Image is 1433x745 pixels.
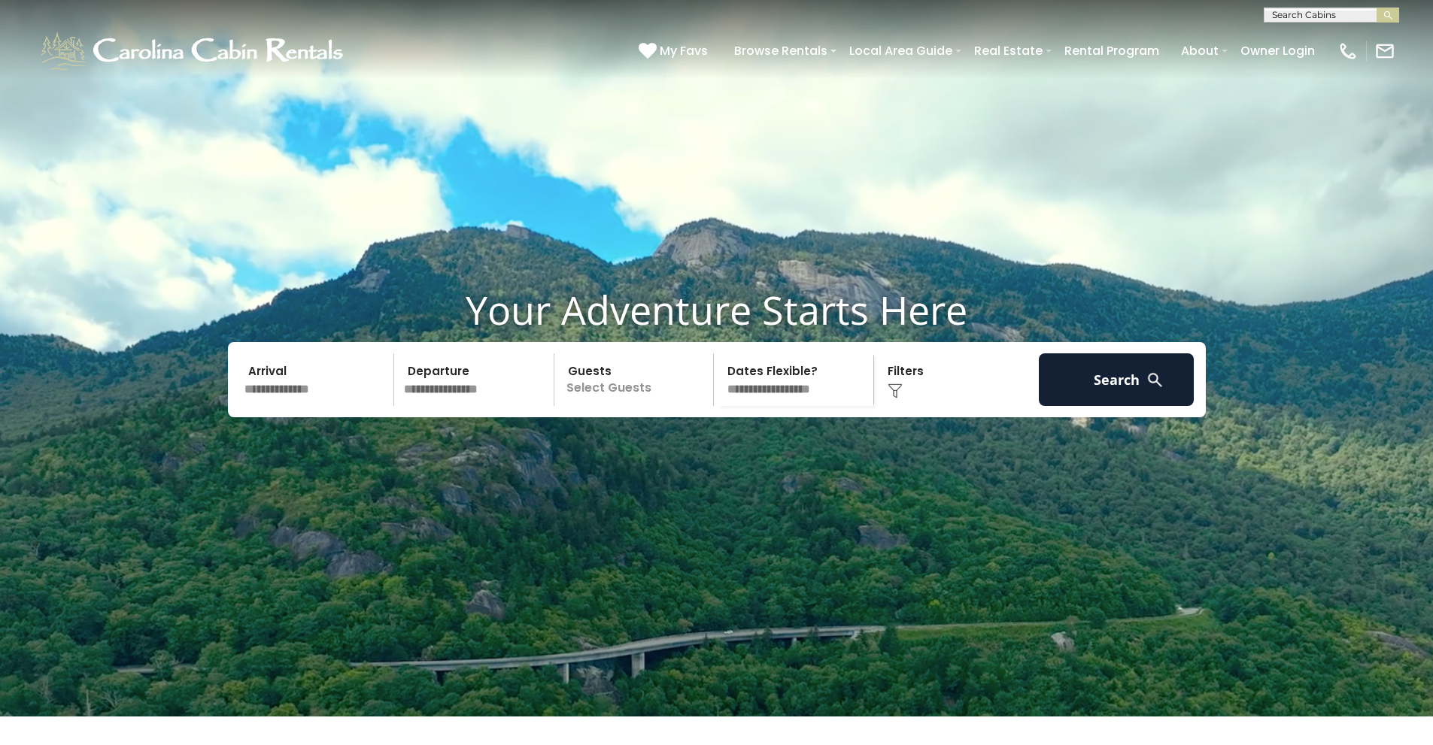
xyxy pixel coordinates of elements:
[1337,41,1359,62] img: phone-regular-white.png
[639,41,712,61] a: My Favs
[1233,38,1322,64] a: Owner Login
[888,383,903,398] img: filter--v1.png
[1374,41,1395,62] img: mail-regular-white.png
[727,38,835,64] a: Browse Rentals
[1146,371,1164,389] img: search-regular-white.png
[1039,353,1195,406] button: Search
[967,38,1050,64] a: Real Estate
[660,41,708,60] span: My Favs
[559,353,714,406] p: Select Guests
[1173,38,1226,64] a: About
[842,38,960,64] a: Local Area Guide
[38,29,350,74] img: White-1-1-2.png
[1057,38,1167,64] a: Rental Program
[11,286,1422,333] h1: Your Adventure Starts Here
